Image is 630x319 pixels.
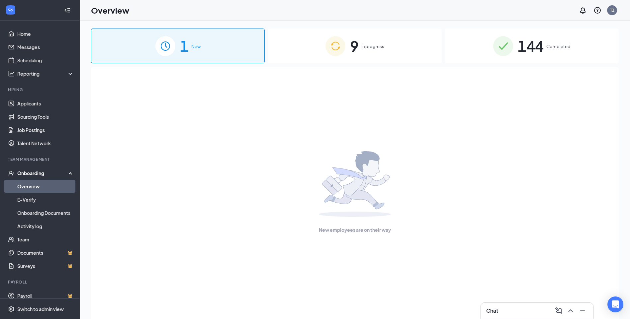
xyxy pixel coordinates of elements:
a: Overview [17,180,74,193]
a: SurveysCrown [17,259,74,273]
span: New [191,43,201,50]
a: Messages [17,40,74,54]
h3: Chat [486,307,498,314]
div: T1 [610,7,614,13]
a: Applicants [17,97,74,110]
span: 144 [518,34,544,57]
a: Home [17,27,74,40]
a: E-Verify [17,193,74,206]
div: Reporting [17,70,74,77]
div: Team Management [8,157,73,162]
a: Talent Network [17,137,74,150]
h1: Overview [91,5,129,16]
a: Sourcing Tools [17,110,74,123]
svg: QuestionInfo [593,6,601,14]
svg: Analysis [8,70,15,77]
svg: ComposeMessage [555,307,563,315]
a: Team [17,233,74,246]
a: DocumentsCrown [17,246,74,259]
svg: ChevronUp [567,307,575,315]
a: Scheduling [17,54,74,67]
a: Job Postings [17,123,74,137]
div: Onboarding [17,170,68,176]
svg: Minimize [579,307,586,315]
a: Onboarding Documents [17,206,74,220]
span: New employees are on their way [319,226,391,233]
div: Payroll [8,279,73,285]
span: 1 [180,34,189,57]
svg: Collapse [64,7,71,14]
div: Hiring [8,87,73,93]
span: In progress [361,43,384,50]
svg: Notifications [579,6,587,14]
svg: Settings [8,306,15,312]
svg: WorkstreamLogo [7,7,14,13]
a: Activity log [17,220,74,233]
a: PayrollCrown [17,289,74,302]
button: ChevronUp [565,305,576,316]
button: Minimize [577,305,588,316]
svg: UserCheck [8,170,15,176]
div: Switch to admin view [17,306,64,312]
button: ComposeMessage [553,305,564,316]
span: 9 [350,34,359,57]
div: Open Intercom Messenger [607,296,623,312]
span: Completed [546,43,571,50]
